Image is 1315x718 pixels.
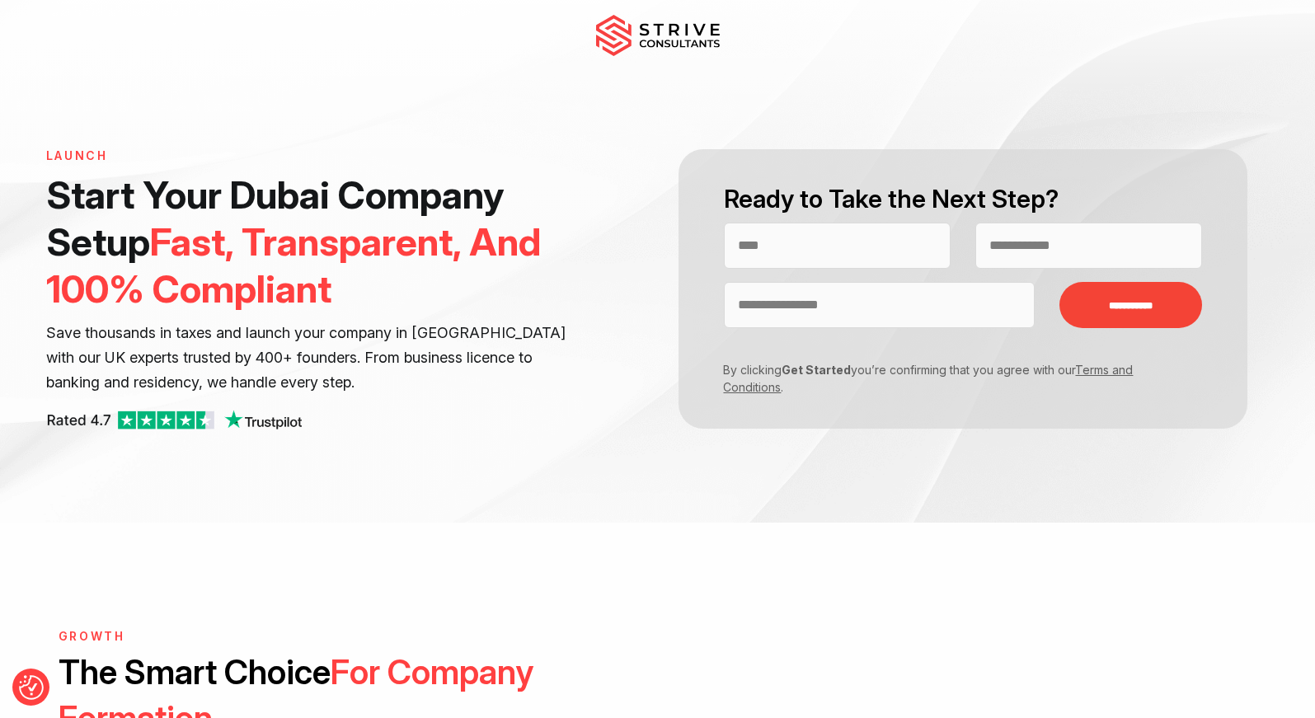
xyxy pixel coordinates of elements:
form: Contact form [658,149,1270,429]
span: Fast, Transparent, And 100% Compliant [46,218,541,312]
p: By clicking you’re confirming that you agree with our . [712,361,1190,396]
h1: Start Your Dubai Company Setup [46,171,572,312]
img: Revisit consent button [19,675,44,700]
button: Consent Preferences [19,675,44,700]
a: Terms and Conditions [723,363,1133,394]
h6: LAUNCH [46,149,572,163]
img: main-logo.svg [596,15,720,56]
strong: Get Started [782,363,851,377]
h2: Ready to Take the Next Step? [724,182,1202,216]
p: Save thousands in taxes and launch your company in [GEOGRAPHIC_DATA] with our UK experts trusted ... [46,321,572,395]
h6: GROWTH [59,630,646,644]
